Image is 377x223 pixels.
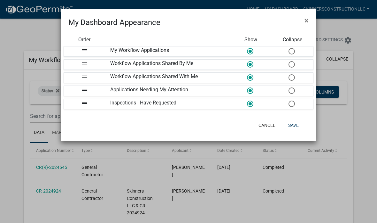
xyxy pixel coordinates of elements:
[81,73,88,80] i: drag_handle
[105,86,230,96] div: Applications Needing My Attention
[253,120,281,131] button: Cancel
[304,16,309,25] span: ×
[283,120,304,131] button: Save
[64,36,105,44] div: Order
[68,17,160,28] h4: My Dashboard Appearance
[81,86,88,94] i: drag_handle
[105,73,230,83] div: Workflow Applications Shared With Me
[105,60,230,70] div: Workflow Applications Shared By Me
[81,60,88,67] i: drag_handle
[81,46,88,54] i: drag_handle
[81,99,88,107] i: drag_handle
[230,36,272,44] div: Show
[105,99,230,109] div: Inspections I Have Requested
[105,46,230,56] div: My Workflow Applications
[299,12,314,29] button: Close
[272,36,313,44] div: Collapse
